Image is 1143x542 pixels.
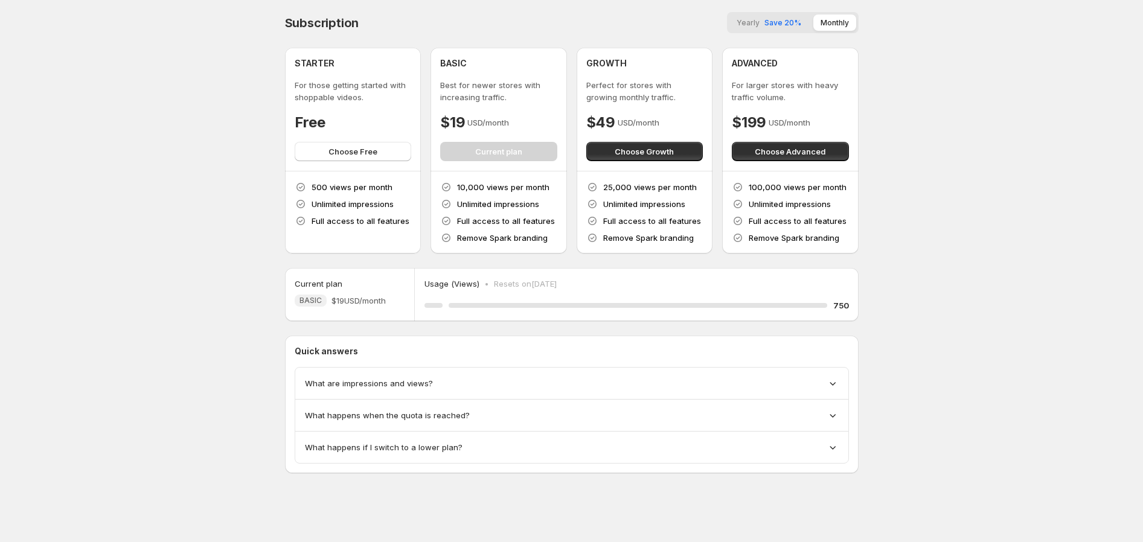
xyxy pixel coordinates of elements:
p: Remove Spark branding [603,232,694,244]
span: Choose Growth [615,145,674,158]
h4: ADVANCED [732,57,778,69]
h4: BASIC [440,57,467,69]
p: USD/month [618,116,659,129]
span: Save 20% [764,18,801,27]
p: Best for newer stores with increasing traffic. [440,79,557,103]
p: 500 views per month [312,181,392,193]
p: For larger stores with heavy traffic volume. [732,79,849,103]
h4: $19 [440,113,465,132]
p: Perfect for stores with growing monthly traffic. [586,79,703,103]
span: What happens if I switch to a lower plan? [305,441,463,453]
p: USD/month [769,116,810,129]
h5: 750 [833,299,849,311]
p: Unlimited impressions [312,198,394,210]
h4: STARTER [295,57,335,69]
p: Usage (Views) [424,278,479,290]
button: Choose Growth [586,142,703,161]
h4: $49 [586,113,615,132]
p: Full access to all features [749,215,847,227]
p: 25,000 views per month [603,181,697,193]
h4: $199 [732,113,766,132]
p: Full access to all features [312,215,409,227]
h4: GROWTH [586,57,627,69]
span: Choose Advanced [755,145,825,158]
span: What are impressions and views? [305,377,433,389]
p: 10,000 views per month [457,181,549,193]
p: Remove Spark branding [749,232,839,244]
p: • [484,278,489,290]
button: Choose Free [295,142,412,161]
span: What happens when the quota is reached? [305,409,470,421]
p: Full access to all features [457,215,555,227]
p: Resets on [DATE] [494,278,557,290]
h5: Current plan [295,278,342,290]
span: Choose Free [328,145,377,158]
p: Remove Spark branding [457,232,548,244]
button: YearlySave 20% [729,14,808,31]
span: Yearly [737,18,760,27]
p: 100,000 views per month [749,181,847,193]
span: $19 USD/month [331,295,386,307]
p: Quick answers [295,345,849,357]
p: Unlimited impressions [457,198,539,210]
button: Monthly [813,14,856,31]
h4: Subscription [285,16,359,30]
h4: Free [295,113,325,132]
span: BASIC [299,296,322,305]
p: Full access to all features [603,215,701,227]
p: Unlimited impressions [603,198,685,210]
p: Unlimited impressions [749,198,831,210]
p: For those getting started with shoppable videos. [295,79,412,103]
p: USD/month [467,116,509,129]
button: Choose Advanced [732,142,849,161]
